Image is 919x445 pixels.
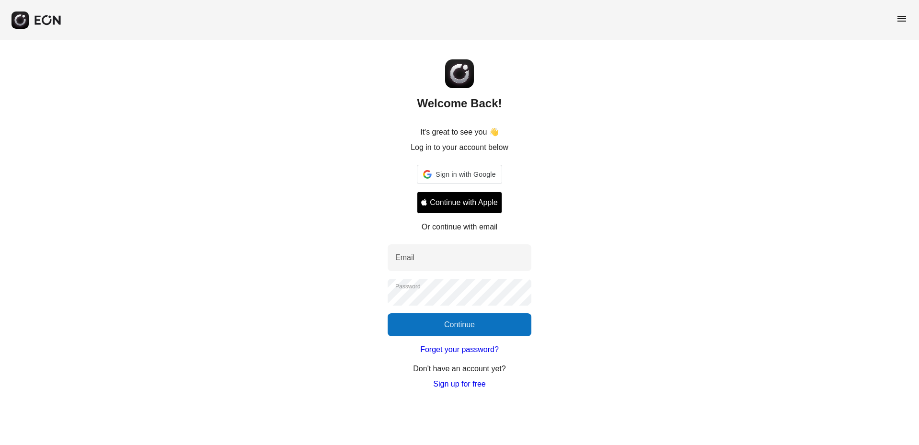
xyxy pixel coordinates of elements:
[422,221,497,233] p: Or continue with email
[420,126,499,138] p: It's great to see you 👋
[417,96,502,111] h2: Welcome Back!
[417,165,502,184] div: Sign in with Google
[417,192,502,214] button: Signin with apple ID
[436,169,495,180] span: Sign in with Google
[411,142,508,153] p: Log in to your account below
[413,363,505,375] p: Don't have an account yet?
[395,283,421,290] label: Password
[420,344,499,355] a: Forget your password?
[395,252,414,263] label: Email
[388,313,531,336] button: Continue
[433,378,485,390] a: Sign up for free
